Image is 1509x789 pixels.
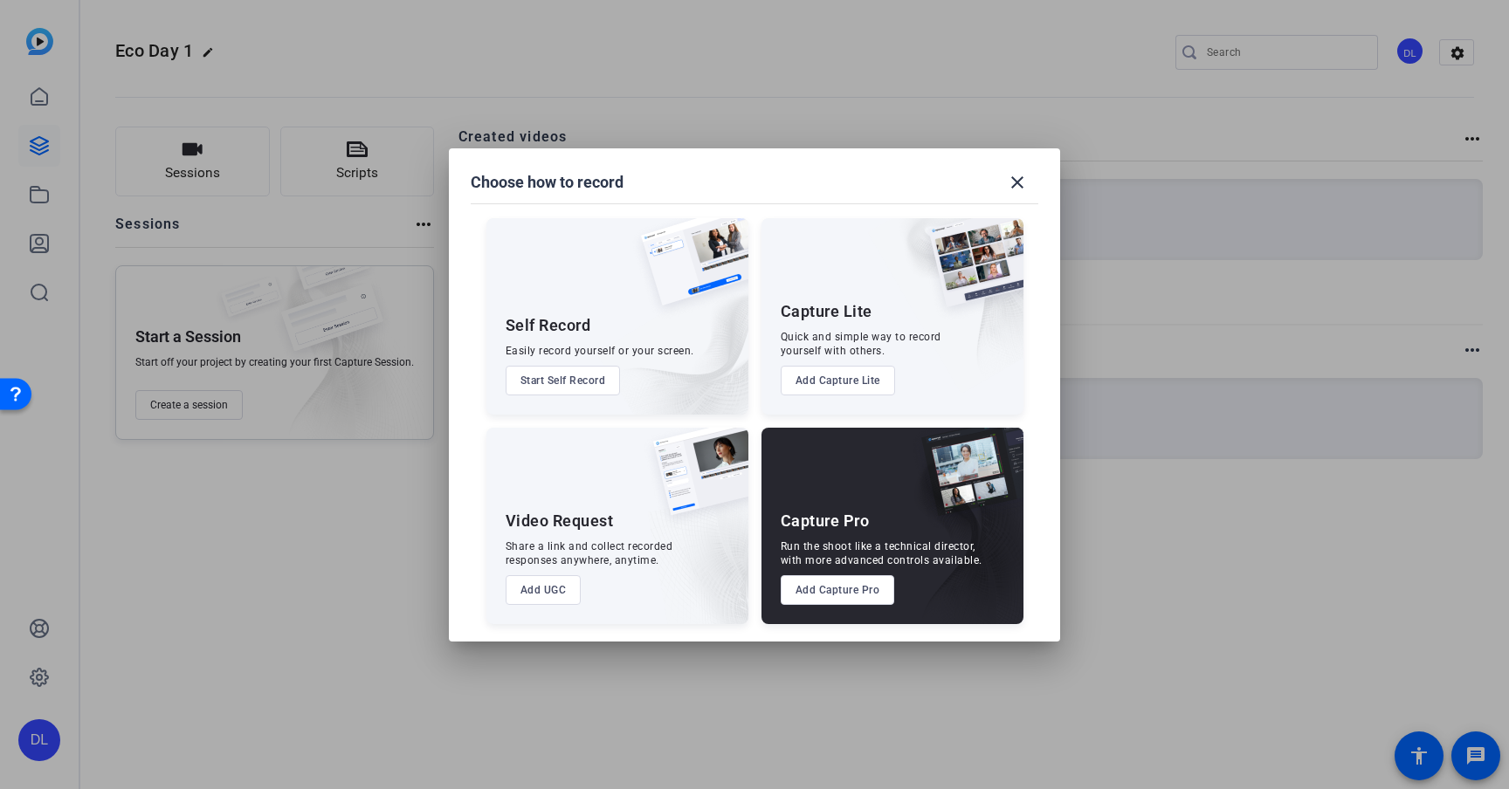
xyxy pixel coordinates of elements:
div: Video Request [506,511,614,532]
div: Easily record yourself or your screen. [506,344,694,358]
img: capture-lite.png [915,218,1023,325]
button: Start Self Record [506,366,621,395]
mat-icon: close [1007,172,1028,193]
div: Capture Lite [781,301,872,322]
img: embarkstudio-capture-pro.png [894,449,1023,624]
div: Share a link and collect recorded responses anywhere, anytime. [506,539,673,567]
img: embarkstudio-capture-lite.png [867,218,1023,393]
button: Add UGC [506,575,582,605]
div: Capture Pro [781,511,870,532]
button: Add Capture Pro [781,575,895,605]
img: capture-pro.png [908,428,1023,534]
button: Add Capture Lite [781,366,895,395]
h1: Choose how to record [471,172,624,193]
div: Run the shoot like a technical director, with more advanced controls available. [781,539,982,567]
img: self-record.png [628,218,748,323]
img: ugc-content.png [640,428,748,533]
div: Self Record [506,315,591,336]
img: embarkstudio-self-record.png [596,256,748,415]
div: Quick and simple way to record yourself with others. [781,330,941,358]
img: embarkstudio-ugc-content.png [647,482,748,624]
